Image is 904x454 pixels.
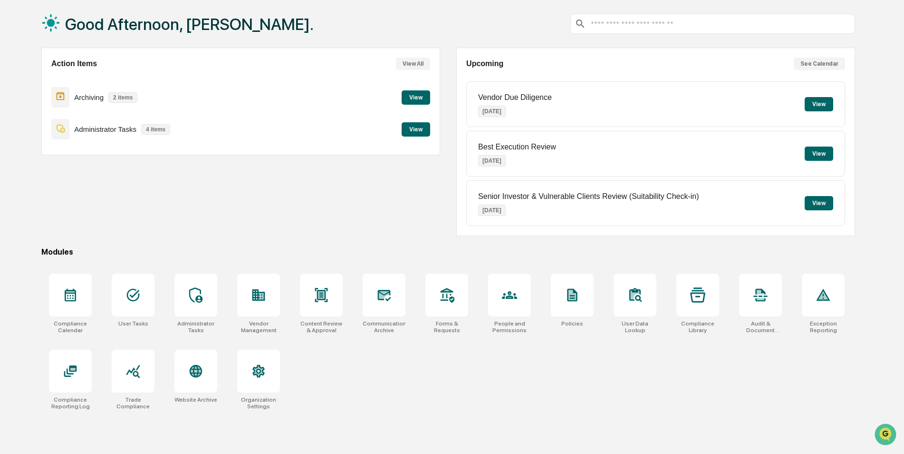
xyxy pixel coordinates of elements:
div: Trade Compliance [112,396,154,410]
input: Clear [25,43,157,53]
button: View [805,147,833,161]
p: How can we help? [10,20,173,35]
p: 4 items [141,124,170,135]
p: [DATE] [478,106,506,117]
a: Powered byPylon [67,161,115,168]
button: See Calendar [794,58,845,70]
div: User Data Lookup [614,320,656,334]
div: User Tasks [118,320,148,327]
div: Forms & Requests [425,320,468,334]
a: 🗄️Attestations [65,116,122,133]
div: Exception Reporting [802,320,845,334]
a: 🖐️Preclearance [6,116,65,133]
p: 2 items [108,92,137,103]
button: Start new chat [162,76,173,87]
button: View All [396,58,430,70]
div: Audit & Document Logs [739,320,782,334]
span: Preclearance [19,120,61,129]
div: Organization Settings [237,396,280,410]
span: Attestations [78,120,118,129]
div: Compliance Calendar [49,320,92,334]
button: View [402,90,430,105]
div: Content Review & Approval [300,320,343,334]
p: [DATE] [478,155,506,167]
h2: Action Items [51,59,97,68]
div: 🗄️ [69,121,77,128]
div: 🖐️ [10,121,17,128]
span: Data Lookup [19,138,60,148]
p: Vendor Due Diligence [478,93,552,102]
img: 1746055101610-c473b297-6a78-478c-a979-82029cc54cd1 [10,73,27,90]
div: Compliance Reporting Log [49,396,92,410]
iframe: Open customer support [874,423,899,448]
p: Archiving [74,93,104,101]
div: Vendor Management [237,320,280,334]
div: Administrator Tasks [174,320,217,334]
p: Administrator Tasks [74,125,136,133]
div: Policies [561,320,583,327]
div: People and Permissions [488,320,531,334]
button: View [805,97,833,111]
a: 🔎Data Lookup [6,134,64,151]
div: 🔎 [10,139,17,147]
button: View [805,196,833,210]
div: Start new chat [32,73,156,82]
a: View [402,124,430,133]
button: View [402,122,430,137]
p: [DATE] [478,205,506,216]
div: Modules [41,247,855,257]
p: Senior Investor & Vulnerable Clients Review (Suitability Check-in) [478,192,699,201]
p: Best Execution Review [478,143,556,151]
div: We're available if you need us! [32,82,120,90]
div: Website Archive [174,396,217,403]
div: Communications Archive [363,320,405,334]
div: Compliance Library [676,320,719,334]
a: View [402,92,430,101]
span: Pylon [95,161,115,168]
h2: Upcoming [466,59,503,68]
h1: Good Afternoon, [PERSON_NAME]. [65,15,314,34]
